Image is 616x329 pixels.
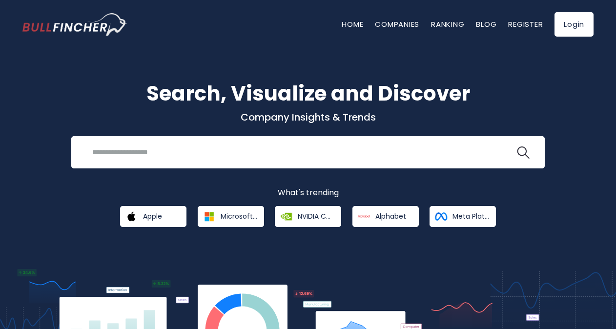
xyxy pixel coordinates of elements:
[298,212,334,221] span: NVIDIA Corporation
[430,206,496,227] a: Meta Platforms
[22,13,127,36] img: bullfincher logo
[22,188,594,198] p: What's trending
[221,212,257,221] span: Microsoft Corporation
[143,212,162,221] span: Apple
[476,19,496,29] a: Blog
[375,19,419,29] a: Companies
[517,146,530,159] img: search icon
[342,19,363,29] a: Home
[22,111,594,123] p: Company Insights & Trends
[352,206,419,227] a: Alphabet
[22,13,127,36] a: Go to homepage
[431,19,464,29] a: Ranking
[120,206,186,227] a: Apple
[198,206,264,227] a: Microsoft Corporation
[554,12,594,37] a: Login
[452,212,489,221] span: Meta Platforms
[508,19,543,29] a: Register
[375,212,406,221] span: Alphabet
[22,78,594,109] h1: Search, Visualize and Discover
[275,206,341,227] a: NVIDIA Corporation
